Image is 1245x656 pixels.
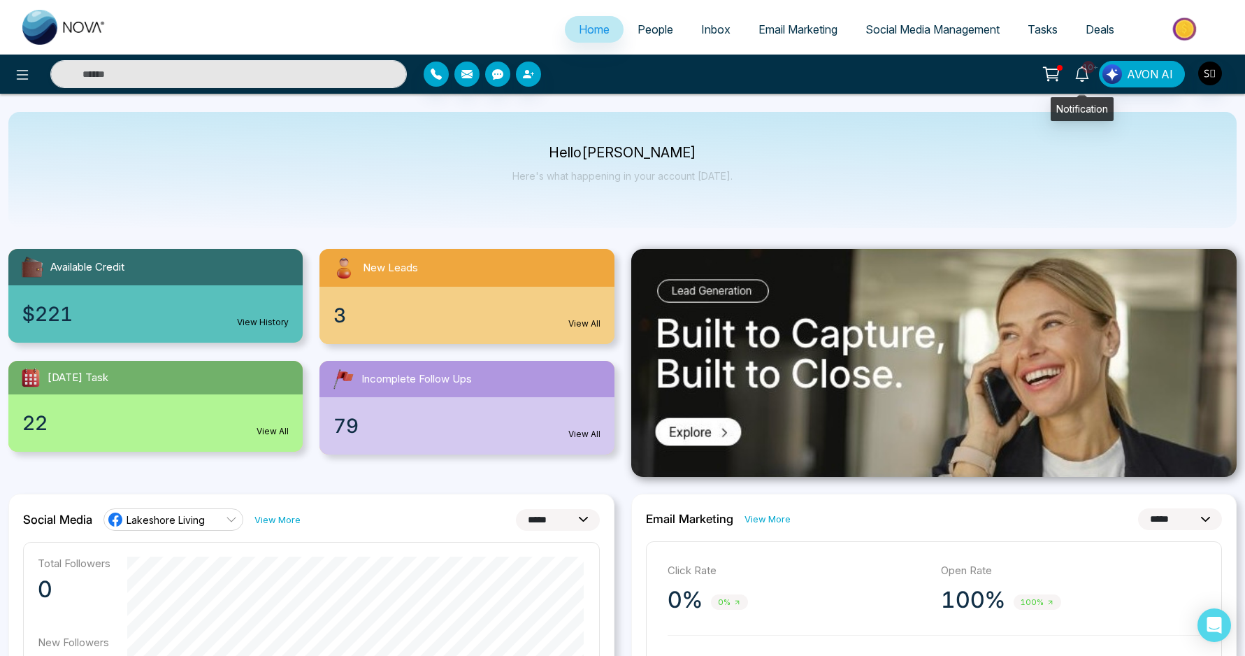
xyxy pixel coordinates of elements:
[361,371,472,387] span: Incomplete Follow Ups
[22,299,73,329] span: $221
[646,512,733,526] h2: Email Marketing
[22,408,48,438] span: 22
[257,425,289,438] a: View All
[1014,16,1072,43] a: Tasks
[1028,22,1058,36] span: Tasks
[1072,16,1128,43] a: Deals
[758,22,837,36] span: Email Marketing
[363,260,418,276] span: New Leads
[1099,61,1185,87] button: AVON AI
[331,366,356,392] img: followUps.svg
[565,16,624,43] a: Home
[512,147,733,159] p: Hello [PERSON_NAME]
[865,22,1000,36] span: Social Media Management
[38,557,110,570] p: Total Followers
[127,513,205,527] span: Lakeshore Living
[23,513,92,527] h2: Social Media
[631,249,1237,477] img: .
[851,16,1014,43] a: Social Media Management
[1014,594,1061,611] span: 100%
[22,10,106,45] img: Nova CRM Logo
[254,513,301,527] a: View More
[20,366,42,389] img: todayTask.svg
[568,318,600,330] a: View All
[1086,22,1114,36] span: Deals
[668,586,703,614] p: 0%
[1065,61,1099,85] a: 10+
[579,22,610,36] span: Home
[1051,97,1114,121] div: Notification
[668,563,927,579] p: Click Rate
[512,170,733,182] p: Here's what happening in your account [DATE].
[1135,13,1237,45] img: Market-place.gif
[744,513,791,526] a: View More
[48,370,108,386] span: [DATE] Task
[1197,608,1231,642] div: Open Intercom Messenger
[237,316,289,329] a: View History
[1102,64,1122,84] img: Lead Flow
[744,16,851,43] a: Email Marketing
[20,255,45,280] img: availableCredit.svg
[1127,66,1173,83] span: AVON AI
[1082,61,1095,73] span: 10+
[311,361,622,455] a: Incomplete Follow Ups79View All
[624,16,687,43] a: People
[333,411,359,441] span: 79
[311,249,622,344] a: New Leads3View All
[711,594,748,611] span: 0%
[568,428,600,441] a: View All
[38,636,110,649] p: New Followers
[687,16,744,43] a: Inbox
[638,22,673,36] span: People
[333,301,346,330] span: 3
[50,259,124,276] span: Available Credit
[1198,62,1222,85] img: User Avatar
[701,22,731,36] span: Inbox
[331,255,357,281] img: newLeads.svg
[941,563,1200,579] p: Open Rate
[38,576,110,604] p: 0
[941,586,1005,614] p: 100%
